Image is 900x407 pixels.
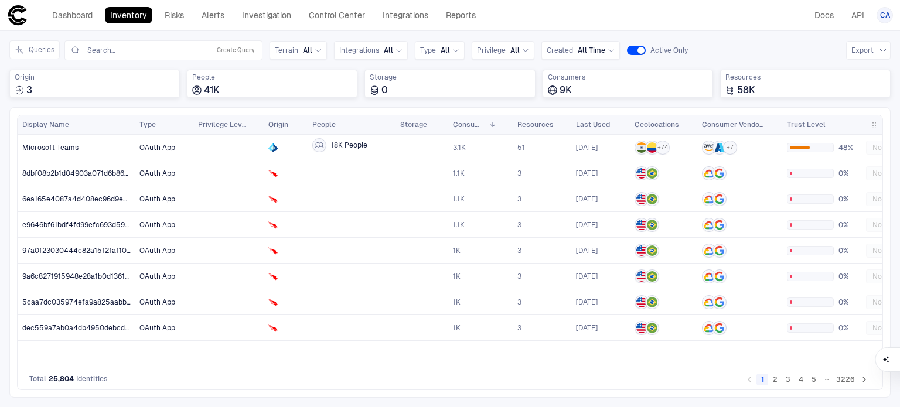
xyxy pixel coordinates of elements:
img: BR [647,168,657,179]
button: Go to next page [858,374,870,385]
span: 9a6c8271915948e28a1b0d13614eca09 [22,272,131,281]
span: OAuth App [139,298,175,306]
span: 1K [453,297,461,307]
img: BR [647,323,657,333]
span: OAuth App [139,272,175,281]
span: 3 [517,297,521,307]
img: US [636,194,647,204]
span: Origin [15,73,175,82]
button: Go to page 2 [769,374,781,385]
span: [DATE] [576,220,598,230]
img: US [636,323,647,333]
img: BR [647,245,657,256]
span: Privilege [477,46,506,55]
span: [DATE] [576,246,598,255]
button: Go to page 5 [808,374,820,385]
button: Create Query [214,43,257,57]
img: BR [647,194,657,204]
div: 8/15/2025 20:49:45 [576,297,598,307]
div: … [821,373,833,385]
a: Investigation [237,7,296,23]
span: 0 [381,84,388,96]
img: US [636,271,647,282]
span: Consumers [453,120,485,129]
div: 8/15/2025 20:49:54 [576,272,598,281]
span: + 7 [727,143,734,152]
span: Consumer Vendors [702,120,766,129]
span: Privilege Level [198,120,247,129]
div: Google Cloud [704,220,714,230]
span: 6ea165e4087a4d408ec96d9e30c539bf [22,194,131,204]
div: Google [714,168,725,179]
button: Go to page 4 [795,374,807,385]
span: Display Name [22,120,69,129]
span: All [510,46,520,55]
button: Go to page 3226 [834,374,857,385]
span: 1.1K [453,169,465,178]
span: CA [880,11,890,20]
span: [DATE] [576,169,598,178]
div: 8/15/2025 20:49:35 [576,220,598,230]
div: Google [714,194,725,204]
div: Google Cloud [704,168,714,179]
span: [DATE] [576,272,598,281]
span: 3 [517,272,521,281]
div: Google [714,220,725,230]
span: Origin [268,120,288,129]
div: 8/15/2025 20:49:44 [576,246,598,255]
button: Export [846,41,891,60]
span: 1K [453,323,461,333]
span: 41K [204,84,220,96]
span: 3 [517,323,521,333]
span: Consumers [548,73,708,82]
span: 5caa7dc035974efa9a825aabb9dd73d4 [22,297,131,307]
span: People [192,73,352,82]
span: 3 [517,169,521,178]
div: Google Cloud [704,194,714,204]
span: 18K People [331,141,367,150]
span: 3.1K [453,143,466,152]
span: People [312,120,336,129]
span: dec559a7ab0a4db4950debcdfd51622f [22,323,131,333]
span: e9646bf61bdf4fd99efc693d5930b973 [22,220,131,230]
span: 1K [453,246,461,255]
div: 8/22/2025 14:02:46 [576,169,598,178]
span: Type [139,120,156,129]
a: Docs [809,7,839,23]
span: 3 [517,246,521,255]
span: 1.1K [453,194,465,204]
span: Integrations [339,46,379,55]
span: 3 [26,84,32,96]
button: page 1 [756,374,768,385]
span: 3 [517,220,521,230]
a: Integrations [377,7,434,23]
span: 48% [838,143,857,152]
img: BR [647,271,657,282]
span: Geolocations [635,120,679,129]
span: Last Used [576,120,610,129]
span: OAuth App [139,324,175,332]
span: 0% [838,194,857,204]
a: Reports [441,7,481,23]
a: Dashboard [47,7,98,23]
div: Total storage locations where identities are stored [364,70,535,98]
span: 9K [560,84,572,96]
img: BR [647,220,657,230]
span: Trust Level [787,120,826,129]
div: Total sources where identities were created [9,70,180,98]
div: 8/22/2025 05:52:02 [576,143,598,152]
div: 8/15/2025 20:49:34 [576,323,598,333]
span: 1.1K [453,220,465,230]
span: Resources [517,120,554,129]
img: CO [647,142,657,153]
span: All [441,46,450,55]
img: US [636,220,647,230]
span: All [303,46,312,55]
div: Total consumers using identities [543,70,713,98]
span: 97a0f23030444c82a15f2faf109f5f11 [22,246,131,255]
img: US [636,297,647,307]
div: Google [714,245,725,256]
div: Azure [714,142,725,153]
span: 0% [838,297,857,307]
div: Expand queries side panel [9,40,64,59]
